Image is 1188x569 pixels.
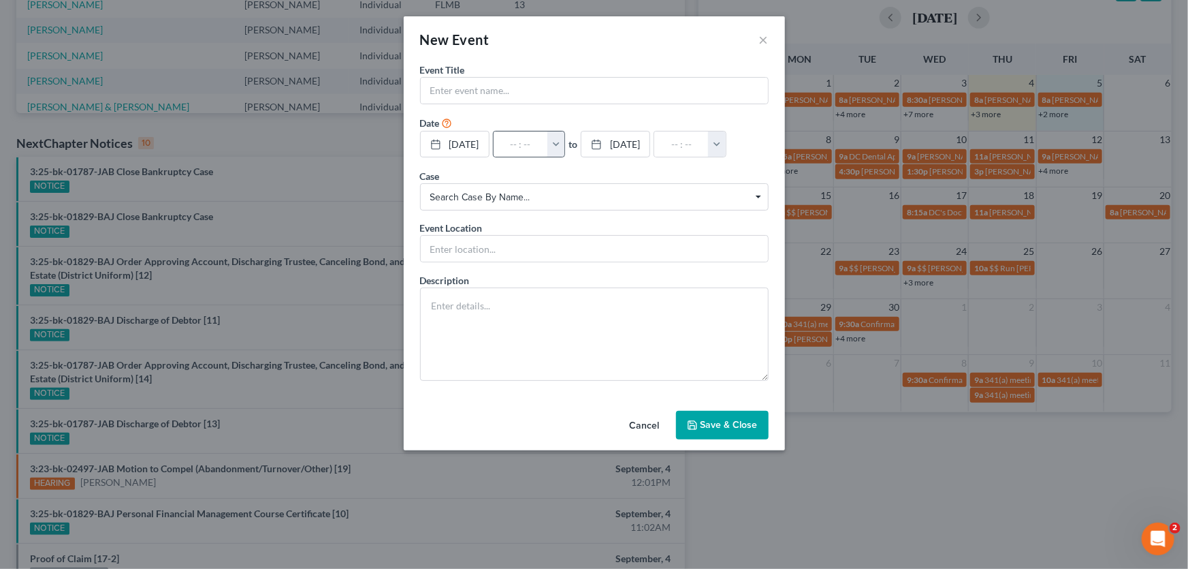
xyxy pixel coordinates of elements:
[420,273,470,288] label: Description
[421,78,768,104] input: Enter event name...
[581,132,649,157] a: [DATE]
[494,132,548,157] input: -- : --
[421,132,489,157] a: [DATE]
[420,221,483,235] label: Event Location
[420,183,769,211] span: Select box activate
[759,31,769,48] button: ×
[1142,523,1174,555] iframe: Intercom live chat
[421,236,768,262] input: Enter location...
[420,64,465,76] span: Event Title
[568,137,577,151] label: to
[654,132,709,157] input: -- : --
[420,31,489,48] span: New Event
[430,190,758,204] span: Search case by name...
[420,169,440,183] label: Case
[676,411,769,440] button: Save & Close
[420,116,440,130] label: Date
[1170,523,1181,534] span: 2
[619,412,671,440] button: Cancel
